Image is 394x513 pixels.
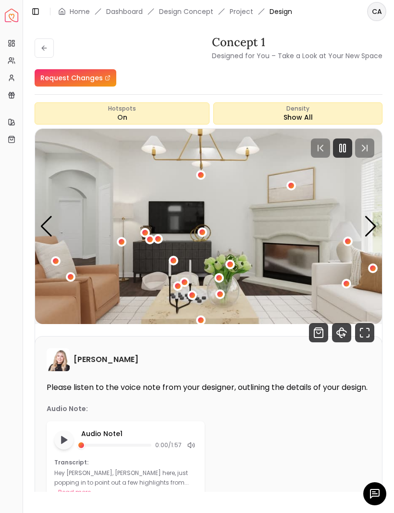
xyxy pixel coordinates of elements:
nav: breadcrumb [58,7,292,16]
button: Play audio note [54,430,74,450]
li: Design Concept [159,7,213,16]
span: 0:00 / 1:57 [155,441,182,449]
a: Request Changes [35,69,116,87]
div: Next slide [364,216,377,237]
a: Dashboard [106,7,143,16]
img: Spacejoy Logo [5,9,18,22]
div: Mute audio [185,439,197,451]
svg: Shop Products from this design [309,323,328,342]
span: Density [286,105,309,113]
div: Show All [213,102,382,125]
svg: Fullscreen [355,323,374,342]
span: Design [270,7,292,16]
div: Carousel [35,129,382,324]
p: Hey [PERSON_NAME], [PERSON_NAME] here, just popping in to point out a few highlights from... [54,469,189,487]
p: Audio Note: [47,404,88,413]
a: Home [70,7,90,16]
img: Hannah James [47,348,70,371]
div: 6 / 7 [35,129,382,324]
span: Hotspots [108,105,136,113]
button: Read more [58,488,91,497]
h3: concept 1 [212,35,382,50]
svg: 360 View [332,323,351,342]
small: Designed for You – Take a Look at Your New Space [212,51,382,61]
svg: Pause [337,142,348,154]
button: CA [367,2,386,21]
p: Audio Note 1 [81,429,197,438]
p: Please listen to the voice note from your designer, outlining the details of your design. [47,383,370,392]
p: Transcript: [54,459,197,466]
button: HotspotsOn [35,102,209,125]
a: Spacejoy [5,9,18,22]
div: Previous slide [40,216,53,237]
h6: [PERSON_NAME] [74,354,138,365]
span: CA [368,3,385,20]
img: Design Render 6 [35,129,382,324]
a: Project [230,7,253,16]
